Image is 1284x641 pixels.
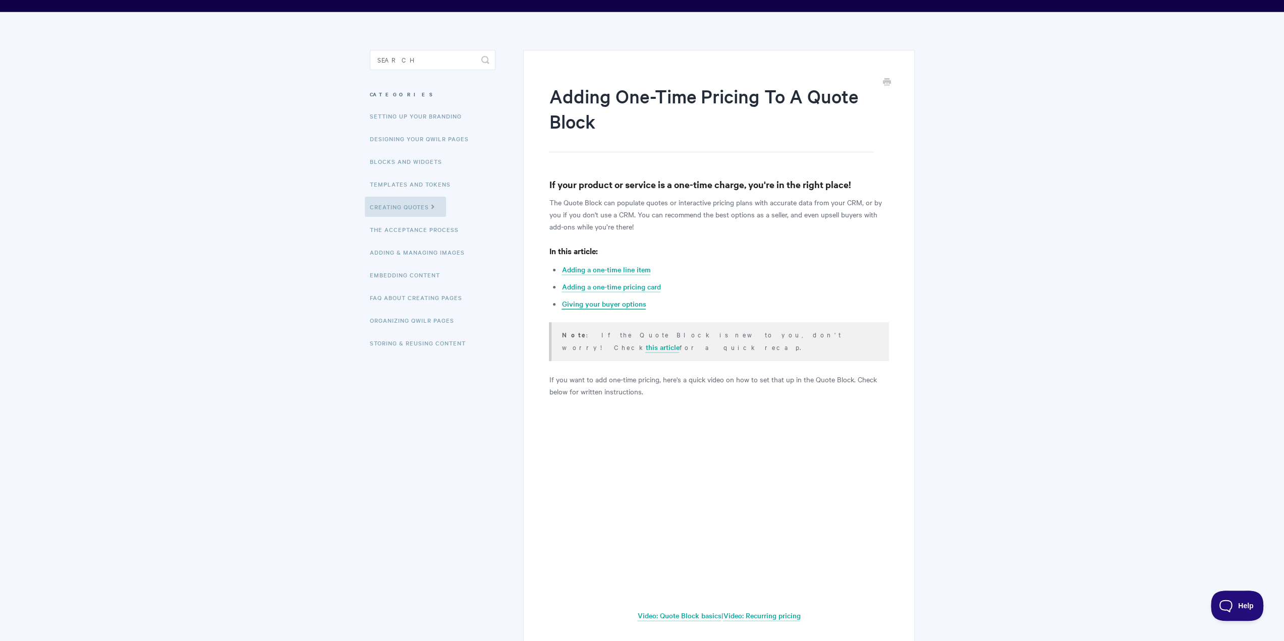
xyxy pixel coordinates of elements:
input: Search [370,50,495,70]
a: Storing & Reusing Content [370,333,473,353]
a: Setting up your Branding [370,106,469,126]
a: this article [645,342,679,353]
a: Adding a one-time pricing card [562,281,660,293]
iframe: Vimeo video player [549,410,888,601]
iframe: Toggle Customer Support [1211,591,1264,621]
p: If you want to add one-time pricing, here's a quick video on how to set that up in the Quote Bloc... [549,373,888,397]
a: Print this Article [883,77,891,88]
a: Blocks and Widgets [370,151,450,171]
a: The Acceptance Process [370,219,466,240]
h1: Adding One-Time Pricing To A Quote Block [549,83,873,152]
p: | [549,609,888,621]
h4: In this article: [549,245,888,257]
h3: If your product or service is a one-time charge, you're in the right place! [549,178,888,192]
a: Embedding Content [370,265,448,285]
h3: Categories [370,85,495,103]
a: Templates and Tokens [370,174,458,194]
a: Adding a one-time line item [562,264,650,275]
a: Giving your buyer options [562,299,646,310]
a: FAQ About Creating Pages [370,287,470,308]
p: : If the Quote Block is new to you, don't worry! Check for a quick recap. [562,328,876,353]
p: The Quote Block can populate quotes or interactive pricing plans with accurate data from your CRM... [549,196,888,232]
a: Adding & Managing Images [370,242,472,262]
a: Video: Quote Block basics [637,610,721,621]
a: Video: Recurring pricing [723,610,800,621]
a: Designing Your Qwilr Pages [370,129,476,149]
b: Note [562,330,586,339]
a: Organizing Qwilr Pages [370,310,462,330]
a: Creating Quotes [365,197,446,217]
